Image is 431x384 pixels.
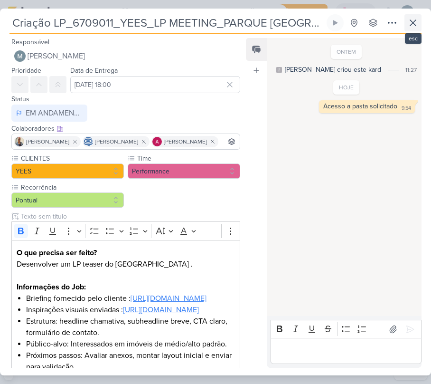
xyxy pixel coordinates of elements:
div: 11:27 [405,66,417,74]
li: Briefing fornecido pelo cliente : [26,293,235,304]
input: Buscar [220,136,238,147]
input: Select a date [70,76,240,93]
div: esc [405,33,422,44]
img: Mariana Amorim [14,50,26,62]
label: Responsável [11,38,49,46]
div: EM ANDAMENTO [26,107,83,119]
label: Recorrência [20,182,124,192]
button: YEES [11,163,124,179]
div: Colaboradores [11,124,240,134]
div: Editor toolbar [11,221,240,240]
strong: O que precisa ser feito? [17,248,97,258]
img: Caroline Traven De Andrade [84,137,93,146]
p: Desenvolver um LP teaser do [GEOGRAPHIC_DATA] . [17,259,235,281]
label: Prioridade [11,67,41,75]
input: Kard Sem Título [9,14,325,31]
button: EM ANDAMENTO [11,105,87,122]
label: Data de Entrega [70,67,118,75]
div: Acesso a pasta solicitado [323,102,397,110]
span: [PERSON_NAME] [95,137,138,146]
div: [PERSON_NAME] criou este kard [285,65,381,75]
label: Time [136,154,240,163]
span: [PERSON_NAME] [28,50,85,62]
a: [URL][DOMAIN_NAME] [131,294,206,303]
strong: Informações do Job: [17,282,86,292]
img: Alessandra Gomes [152,137,162,146]
a: [URL][DOMAIN_NAME] [123,305,199,315]
li: Público-alvo: Interessados em imóveis de médio/alto padrão. [26,338,235,350]
div: Editor editing area: main [271,338,422,364]
li: Próximos passos: Avaliar anexos, montar layout inicial e enviar para validação. [26,350,235,373]
button: Performance [128,163,240,179]
div: 9:54 [402,105,411,112]
div: Ligar relógio [331,19,339,27]
button: Pontual [11,192,124,208]
img: Iara Santos [15,137,24,146]
span: [PERSON_NAME] [164,137,207,146]
div: Editor toolbar [271,320,422,338]
li: Estrutura: headline chamativa, subheadline breve, CTA claro, formulário de contato. [26,316,235,338]
label: Status [11,95,29,103]
button: [PERSON_NAME] [11,48,240,65]
span: [PERSON_NAME] [26,137,69,146]
label: CLIENTES [20,154,124,163]
li: Inspirações visuais enviadas : [26,304,235,316]
input: Texto sem título [19,211,240,221]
